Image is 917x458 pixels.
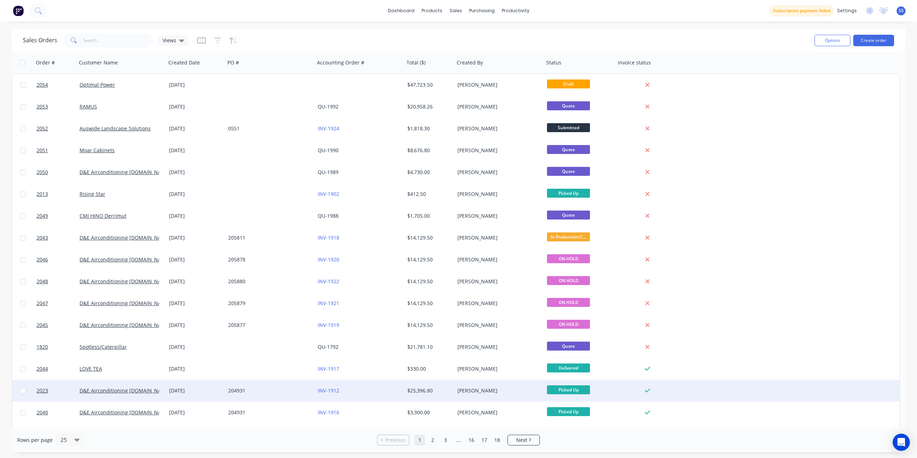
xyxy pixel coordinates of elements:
[618,59,651,66] div: Invoice status
[228,125,308,132] div: 0551
[37,358,80,380] a: 2044
[547,211,590,220] span: Quote
[547,167,590,176] span: Quote
[13,5,24,16] img: Factory
[37,409,48,416] span: 2040
[318,234,339,241] a: INV-1918
[479,435,490,445] a: Page 17
[37,424,80,445] a: 2042
[37,96,80,117] a: 2053
[427,435,438,445] a: Page 2
[498,5,533,16] div: productivity
[457,343,537,351] div: [PERSON_NAME]
[80,278,171,285] a: D&E Airconditioning [DOMAIN_NAME]
[36,59,55,66] div: Order #
[37,205,80,227] a: 2049
[37,191,48,198] span: 2013
[80,169,171,175] a: D&E Airconditioning [DOMAIN_NAME]
[440,435,451,445] a: Page 3
[80,343,127,350] a: Spotless/Caterpillar
[318,256,339,263] a: INV-1920
[169,169,222,176] div: [DATE]
[453,435,464,445] a: Jump forward
[318,387,339,394] a: INV-1912
[37,293,80,314] a: 2047
[169,387,222,394] div: [DATE]
[169,278,222,285] div: [DATE]
[37,103,48,110] span: 2053
[407,59,426,66] div: Total ($)
[547,320,590,329] span: ON HOLD
[37,387,48,394] span: 2023
[407,343,450,351] div: $21,781.10
[547,254,590,263] span: ON HOLD
[37,380,80,401] a: 2023
[169,409,222,416] div: [DATE]
[457,81,537,88] div: [PERSON_NAME]
[37,322,48,329] span: 2045
[37,278,48,285] span: 2048
[407,147,450,154] div: $8,676.80
[457,125,537,132] div: [PERSON_NAME]
[414,435,425,445] a: Page 1 is your current page
[23,37,57,44] h1: Sales Orders
[163,37,176,44] span: Views
[228,409,308,416] div: 204931
[37,336,80,358] a: 1820
[457,322,537,329] div: [PERSON_NAME]
[83,33,153,48] input: Search...
[547,298,590,307] span: ON HOLD
[815,35,850,46] button: Options
[457,147,537,154] div: [PERSON_NAME]
[37,161,80,183] a: 2050
[227,59,239,66] div: PO #
[169,234,222,241] div: [DATE]
[80,81,115,88] a: Optimal Power
[407,212,450,220] div: $1,705.00
[80,212,126,219] a: CMI HINO Derrimut
[547,123,590,132] span: Submitted
[457,169,537,176] div: [PERSON_NAME]
[457,409,537,416] div: [PERSON_NAME]
[770,5,834,16] button: Subscription payment failed
[457,256,537,263] div: [PERSON_NAME]
[384,5,418,16] a: dashboard
[37,402,80,423] a: 2040
[169,103,222,110] div: [DATE]
[457,365,537,372] div: [PERSON_NAME]
[407,191,450,198] div: $412.50
[80,147,115,154] a: Moar Cabinets
[457,103,537,110] div: [PERSON_NAME]
[318,300,339,307] a: INV-1921
[547,407,590,416] span: Picked Up
[37,249,80,270] a: 2046
[228,278,308,285] div: 205880
[407,81,450,88] div: $47,723.50
[407,409,450,416] div: $3,300.00
[407,125,450,132] div: $1,818.30
[37,169,48,176] span: 2050
[80,387,171,394] a: D&E Airconditioning [DOMAIN_NAME]
[318,322,339,328] a: INV-1919
[508,437,539,444] a: Next page
[457,212,537,220] div: [PERSON_NAME]
[407,256,450,263] div: $14,129.50
[492,435,503,445] a: Page 18
[37,125,48,132] span: 2052
[80,322,171,328] a: D&E Airconditioning [DOMAIN_NAME]
[318,409,339,416] a: INV-1916
[37,343,48,351] span: 1820
[37,314,80,336] a: 2045
[547,385,590,394] span: Picked Up
[228,387,308,394] div: 204931
[466,5,498,16] div: purchasing
[418,5,446,16] div: products
[80,234,171,241] a: D&E Airconditioning [DOMAIN_NAME]
[169,365,222,372] div: [DATE]
[169,125,222,132] div: [DATE]
[407,278,450,285] div: $14,129.50
[228,322,308,329] div: 205877
[37,140,80,161] a: 2051
[547,342,590,351] span: Quote
[407,234,450,241] div: $14,129.50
